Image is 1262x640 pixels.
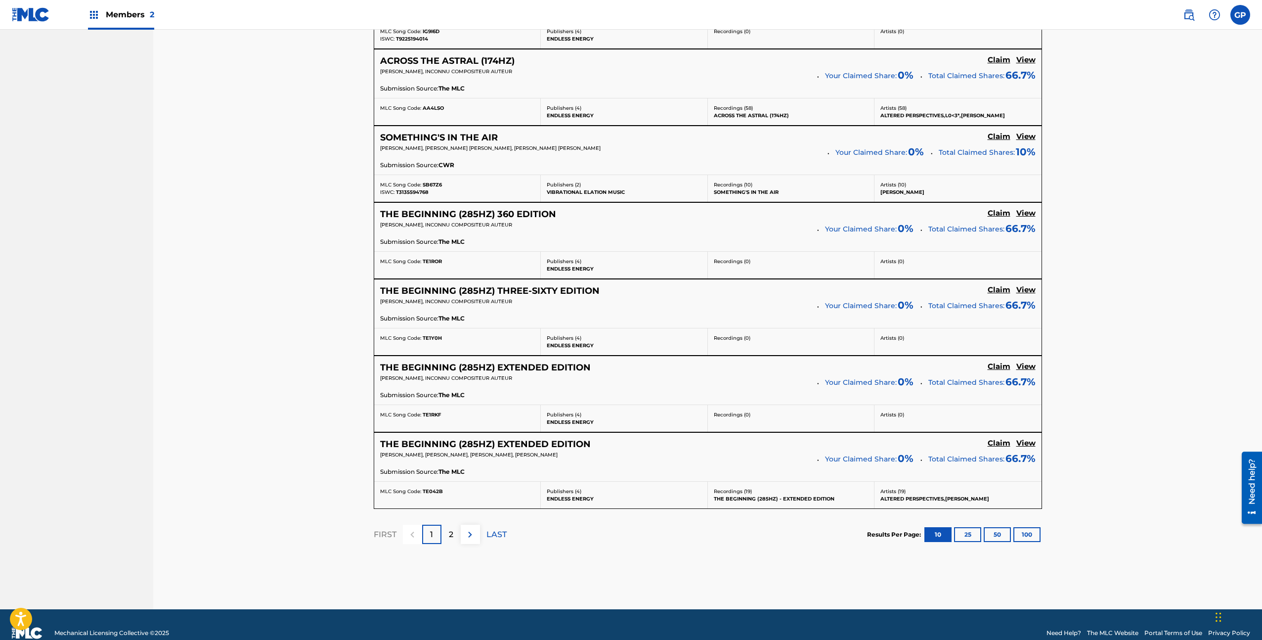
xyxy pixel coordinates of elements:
span: T3135594768 [396,189,429,195]
span: 0 % [908,144,924,159]
a: View [1016,439,1036,450]
p: THE BEGINNING (285HZ) - EXTENDED EDITION [714,495,869,503]
p: 2 [449,529,453,541]
a: View [1016,55,1036,66]
span: MLC Song Code: [380,335,421,341]
button: 100 [1013,527,1041,542]
span: [PERSON_NAME], INCONNU COMPOSITEUR AUTEUR [380,298,512,305]
p: Recordings ( 0 ) [714,411,869,418]
p: Publishers ( 4 ) [547,104,701,112]
span: ISWC: [380,36,394,42]
p: [PERSON_NAME] [880,188,1036,196]
span: Total Claimed Shares: [928,378,1004,387]
iframe: Chat Widget [1213,593,1262,640]
span: [PERSON_NAME], INCONNU COMPOSITEUR AUTEUR [380,68,512,75]
span: The MLC [438,84,465,93]
p: Recordings ( 0 ) [714,334,869,342]
span: 0 % [898,298,914,313]
span: Submission Source: [380,391,438,400]
button: 25 [954,527,981,542]
span: 0 % [898,221,914,236]
a: View [1016,132,1036,143]
div: User Menu [1230,5,1250,25]
img: MLC Logo [12,7,50,22]
span: MLC Song Code: [380,28,421,35]
a: View [1016,285,1036,296]
span: Submission Source: [380,314,438,323]
h5: Claim [988,132,1010,141]
span: TE1Y0H [423,335,442,341]
p: Publishers ( 2 ) [547,181,701,188]
span: CWR [438,161,454,170]
span: Submission Source: [380,84,438,93]
p: Recordings ( 58 ) [714,104,869,112]
a: View [1016,209,1036,220]
span: [PERSON_NAME], [PERSON_NAME], [PERSON_NAME], [PERSON_NAME] [380,452,558,458]
h5: View [1016,285,1036,295]
h5: View [1016,209,1036,218]
span: The MLC [438,391,465,400]
span: Submission Source: [380,467,438,476]
p: Results Per Page: [867,530,923,539]
span: 2 [150,10,154,19]
p: FIRST [374,529,396,541]
span: The MLC [438,467,465,476]
p: ENDLESS ENERGY [547,342,701,349]
span: Your Claimed Share: [825,377,897,388]
h5: View [1016,55,1036,65]
span: 66.7 % [1005,298,1036,313]
span: MLC Song Code: [380,488,421,495]
span: [PERSON_NAME], INCONNU COMPOSITEUR AUTEUR [380,222,512,228]
p: Artists ( 19 ) [880,488,1036,495]
h5: SOMETHING'S IN THE AIR [380,132,498,143]
p: Recordings ( 0 ) [714,258,869,265]
span: Your Claimed Share: [825,301,897,311]
a: Need Help? [1046,629,1081,638]
span: TE1ROR [423,258,442,265]
span: MLC Song Code: [380,105,421,111]
span: Your Claimed Share: [825,454,897,464]
span: [PERSON_NAME], INCONNU COMPOSITEUR AUTEUR [380,375,512,381]
span: Total Claimed Shares: [939,148,1015,157]
span: ISWC: [380,189,394,195]
span: [PERSON_NAME], [PERSON_NAME] [PERSON_NAME], [PERSON_NAME] [PERSON_NAME] [380,145,601,151]
p: ENDLESS ENERGY [547,265,701,273]
span: Total Claimed Shares: [928,455,1004,463]
p: ENDLESS ENERGY [547,35,701,43]
p: Publishers ( 4 ) [547,334,701,342]
p: Publishers ( 4 ) [547,411,701,418]
p: ALTERED PERSPECTIVES,[PERSON_NAME] [880,495,1036,503]
h5: THE BEGINNING (285HZ) EXTENDED EDITION [380,439,591,450]
p: Recordings ( 10 ) [714,181,869,188]
h5: THE BEGINNING (285HZ) 360 EDITION [380,209,556,220]
h5: View [1016,132,1036,141]
h5: View [1016,362,1036,371]
p: Artists ( 58 ) [880,104,1036,112]
iframe: Resource Center [1234,448,1262,528]
span: MLC Song Code: [380,258,421,265]
span: Mechanical Licensing Collective © 2025 [54,629,169,638]
span: Your Claimed Share: [835,147,907,158]
p: ALTERED PERSPECTIVES,L0<3*,[PERSON_NAME] [880,112,1036,119]
img: right [464,529,476,541]
span: Submission Source: [380,237,438,246]
span: 66.7 % [1005,221,1036,236]
span: Total Claimed Shares: [928,301,1004,310]
p: Publishers ( 4 ) [547,28,701,35]
h5: THE BEGINNING (285HZ) THREE-SIXTY EDITION [380,285,600,297]
p: ACROSS THE ASTRAL (174HZ) [714,112,869,119]
div: Drag [1216,602,1221,632]
span: TE1RKF [423,411,441,418]
span: The MLC [438,314,465,323]
button: 10 [924,527,952,542]
span: MLC Song Code: [380,182,421,188]
button: 50 [984,527,1011,542]
span: SB67Z6 [423,182,442,188]
span: Your Claimed Share: [825,224,897,234]
p: ENDLESS ENERGY [547,112,701,119]
p: Publishers ( 4 ) [547,488,701,495]
p: SOMETHING'S IN THE AIR [714,188,869,196]
p: Publishers ( 4 ) [547,258,701,265]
